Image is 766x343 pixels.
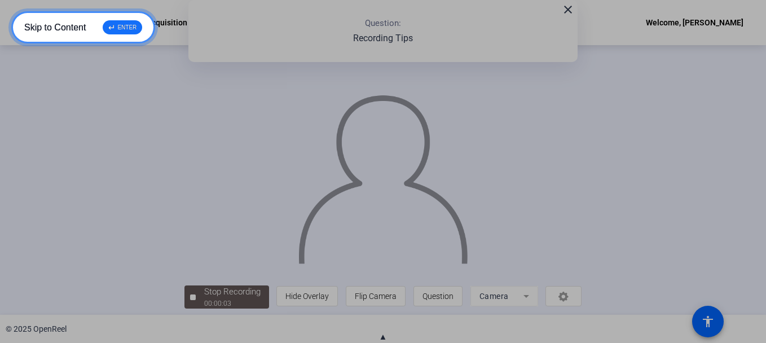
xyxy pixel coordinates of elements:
[365,17,401,30] p: Question:
[285,292,329,301] span: Hide Overlay
[413,286,463,306] button: Question
[276,286,338,306] button: Hide Overlay
[346,286,406,306] button: Flip Camera
[422,292,454,301] span: Question
[353,32,413,45] p: Recording Tips
[297,85,469,264] img: overlay
[561,3,575,16] mat-icon: close
[6,323,67,335] div: © 2025 OpenReel
[646,16,743,29] div: Welcome, [PERSON_NAME]
[204,298,261,309] div: 00:00:03
[701,315,715,328] mat-icon: accessibility
[184,285,269,309] button: Stop Recording00:00:03
[204,285,261,298] div: Stop Recording
[355,292,397,301] span: Flip Camera
[379,332,388,342] span: ▲
[23,11,91,34] img: OpenReel logo
[96,16,219,29] p: Global Talent Acquisition (TA) Day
